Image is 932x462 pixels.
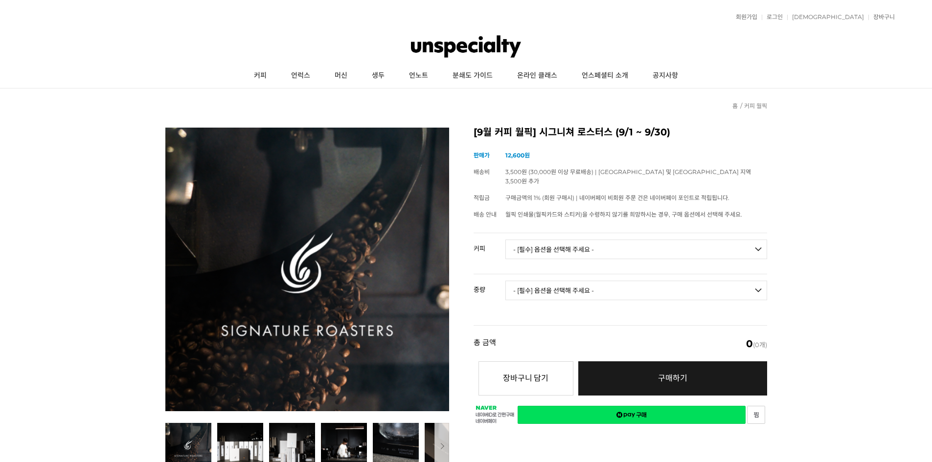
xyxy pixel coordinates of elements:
[505,64,569,88] a: 온라인 클래스
[505,152,530,159] strong: 12,600원
[360,64,397,88] a: 생두
[578,361,767,396] a: 구매하기
[732,102,738,110] a: 홈
[474,339,496,349] strong: 총 금액
[322,64,360,88] a: 머신
[658,374,687,383] span: 구매하기
[787,14,864,20] a: [DEMOGRAPHIC_DATA]
[746,338,753,350] em: 0
[744,102,767,110] a: 커피 월픽
[640,64,690,88] a: 공지사항
[397,64,440,88] a: 언노트
[242,64,279,88] a: 커피
[165,128,449,411] img: [9월 커피 월픽] 시그니쳐 로스터스 (9/1 ~ 9/30)
[868,14,895,20] a: 장바구니
[474,168,490,176] span: 배송비
[505,168,751,185] span: 3,500원 (30,000원 이상 무료배송) | [GEOGRAPHIC_DATA] 및 [GEOGRAPHIC_DATA] 지역 3,500원 추가
[411,32,521,61] img: 언스페셜티 몰
[474,211,497,218] span: 배송 안내
[474,274,505,297] th: 중량
[478,361,573,396] button: 장바구니 담기
[747,406,765,424] a: 새창
[518,406,746,424] a: 새창
[474,233,505,256] th: 커피
[746,339,767,349] span: (0개)
[762,14,783,20] a: 로그인
[474,128,767,137] h2: [9월 커피 월픽] 시그니쳐 로스터스 (9/1 ~ 9/30)
[440,64,505,88] a: 분쇄도 가이드
[474,194,490,201] span: 적립금
[279,64,322,88] a: 언럭스
[505,211,742,218] span: 월픽 인쇄물(월픽카드와 스티커)을 수령하지 않기를 희망하시는 경우, 구매 옵션에서 선택해 주세요.
[731,14,757,20] a: 회원가입
[505,194,729,201] span: 구매금액의 1% (회원 구매시) | 네이버페이 비회원 주문 건은 네이버페이 포인트로 적립됩니다.
[474,152,490,159] span: 판매가
[569,64,640,88] a: 언스페셜티 소개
